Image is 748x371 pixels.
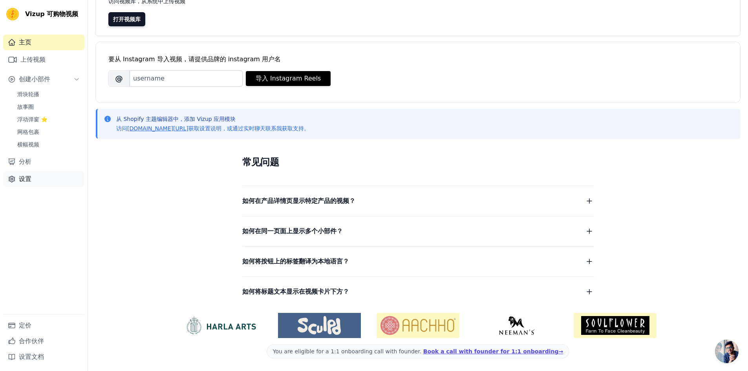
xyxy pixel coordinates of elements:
[116,125,309,132] font: 访问 获取设置说明，或通过实时聊天联系我获取支持。
[17,91,39,97] font: 滑块轮播
[179,316,262,335] img: HarlaArts
[6,8,19,20] img: Vizup
[17,116,48,122] font: 浮动弹窗 ⭐
[242,157,279,168] font: 常见问题
[3,171,84,187] a: 设置
[13,126,84,137] a: 网格包裹
[242,286,594,297] button: 如何将标题文本显示在视频卡片下方？
[377,313,459,338] img: Aachho
[13,114,84,125] a: 浮动弹窗 ⭐
[19,175,31,183] font: 设置
[13,101,84,112] a: 故事圈
[20,56,46,63] font: 上传视频
[108,12,145,26] a: 打开视频库
[108,55,281,63] font: 要从 Instagram 导入视频，请提供品牌的 instagram 用户名
[17,129,39,135] font: 网格包裹
[3,333,84,349] a: 合作伙伴
[242,196,594,207] button: 如何在产品详情页显示特定产品的视频？
[574,313,657,338] img: Soulflower
[113,16,141,22] font: 打开视频库
[25,10,78,18] font: Vizup 可购物视频
[246,71,331,86] button: 导入 Instagram Reels
[423,348,563,355] a: Book a call with founder for 1:1 onboarding
[3,52,84,68] a: 上传视频
[242,258,349,265] font: 如何将按钮上的标签翻译为本地语言？
[3,71,84,87] button: 创建小部件
[3,318,84,333] a: 定价
[3,154,84,170] a: 分析
[19,337,44,345] font: 合作伙伴
[19,353,44,360] font: 设置文档
[242,288,349,295] font: 如何将标题文本显示在视频卡片下方？
[242,227,343,235] font: 如何在同一页面上显示多个小部件？
[17,141,39,148] font: 横幅视频
[475,316,558,335] img: Neeman's
[19,322,31,329] font: 定价
[127,125,188,132] a: [DOMAIN_NAME][URL]
[116,116,236,122] font: 从 Shopify 主题编辑器中，添加 Vizup 应用模块
[3,349,84,365] a: 设置文档
[242,256,594,267] button: 如何将按钮上的标签翻译为本地语言？
[13,139,84,150] a: 横幅视频
[242,226,594,237] button: 如何在同一页面上显示多个小部件？
[13,89,84,100] a: 滑块轮播
[256,75,321,82] font: 导入 Instagram Reels
[130,70,243,87] input: username
[17,104,34,110] font: 故事圈
[242,197,355,205] font: 如何在产品详情页显示特定产品的视频？
[278,316,361,335] img: Sculpd US
[19,75,50,83] font: 创建小部件
[715,340,739,363] a: 开放式聊天
[3,35,84,50] a: 主页
[108,70,130,87] span: @
[19,38,31,46] font: 主页
[19,158,31,165] font: 分析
